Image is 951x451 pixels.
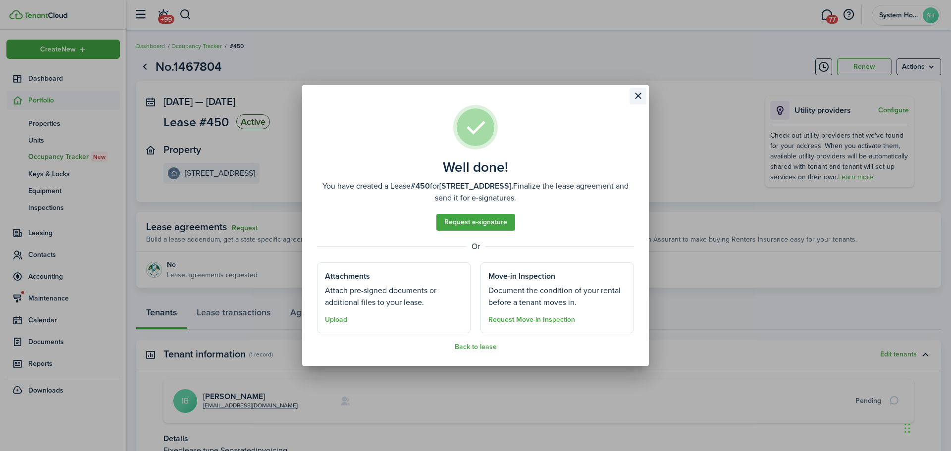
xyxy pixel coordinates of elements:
[439,180,513,192] b: [STREET_ADDRESS].
[325,285,463,308] well-done-section-description: Attach pre-signed documents or additional files to your lease.
[325,316,347,324] button: Upload
[436,214,515,231] a: Request e-signature
[455,343,497,351] button: Back to lease
[325,270,370,282] well-done-section-title: Attachments
[901,403,951,451] iframe: Chat Widget
[904,413,910,443] div: Drag
[488,270,555,282] well-done-section-title: Move-in Inspection
[411,180,430,192] b: #450
[317,241,634,252] well-done-separator: Or
[317,180,634,204] well-done-description: You have created a Lease for Finalize the lease agreement and send it for e-signatures.
[488,316,575,324] button: Request Move-in Inspection
[630,88,646,104] button: Close modal
[488,285,626,308] well-done-section-description: Document the condition of your rental before a tenant moves in.
[443,159,508,175] well-done-title: Well done!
